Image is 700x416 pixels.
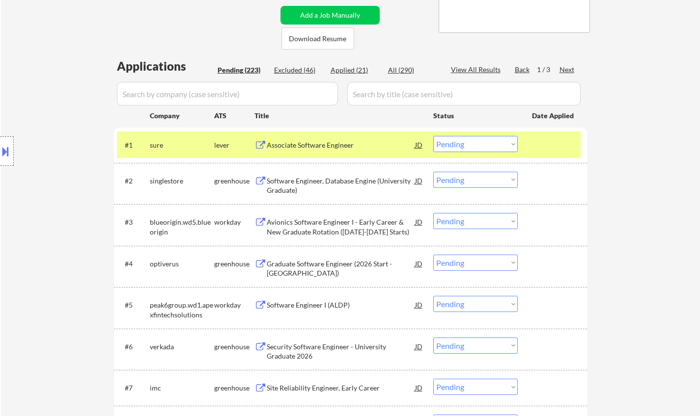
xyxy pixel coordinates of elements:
div: blueorigin.wd5.blueorigin [150,217,214,236]
div: #6 [125,342,142,352]
div: JD [414,213,424,231]
div: greenhouse [214,176,254,186]
div: peak6group.wd1.apexfintechsolutions [150,300,214,319]
div: greenhouse [214,259,254,269]
div: Pending (223) [218,65,267,75]
div: singlestore [150,176,214,186]
div: Date Applied [532,111,575,121]
div: ATS [214,111,254,121]
button: Download Resume [281,27,354,50]
div: 1 / 3 [537,65,560,75]
div: imc [150,383,214,393]
div: JD [414,136,424,154]
div: #4 [125,259,142,269]
div: Next [560,65,575,75]
div: JD [414,296,424,313]
div: Status [433,106,518,124]
div: Software Engineer, Database Engine (University Graduate) [267,176,415,195]
div: verkada [150,342,214,352]
div: View All Results [451,65,504,75]
div: Avionics Software Engineer I - Early Career & New Graduate Rotation ([DATE]-[DATE] Starts) [267,217,415,236]
div: JD [414,379,424,396]
div: Associate Software Engineer [267,140,415,150]
div: JD [414,338,424,355]
div: workday [214,217,254,227]
div: Site Reliability Engineer, Early Career [267,383,415,393]
div: optiverus [150,259,214,269]
button: Add a Job Manually [280,6,380,25]
div: #7 [125,383,142,393]
div: JD [414,172,424,189]
div: greenhouse [214,342,254,352]
div: #5 [125,300,142,310]
div: JD [414,255,424,272]
div: greenhouse [214,383,254,393]
div: sure [150,140,214,150]
div: Software Engineer I (ALDP) [267,300,415,310]
input: Search by title (case sensitive) [347,82,581,105]
div: lever [214,140,254,150]
div: Applied (21) [331,65,380,75]
input: Search by company (case sensitive) [117,82,338,105]
div: Graduate Software Engineer (2026 Start - [GEOGRAPHIC_DATA]) [267,259,415,278]
div: Security Software Engineer - University Graduate 2026 [267,342,415,361]
div: Company [150,111,214,121]
div: Title [254,111,424,121]
div: All (290) [388,65,437,75]
div: Excluded (46) [274,65,323,75]
div: Back [515,65,531,75]
div: workday [214,300,254,310]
